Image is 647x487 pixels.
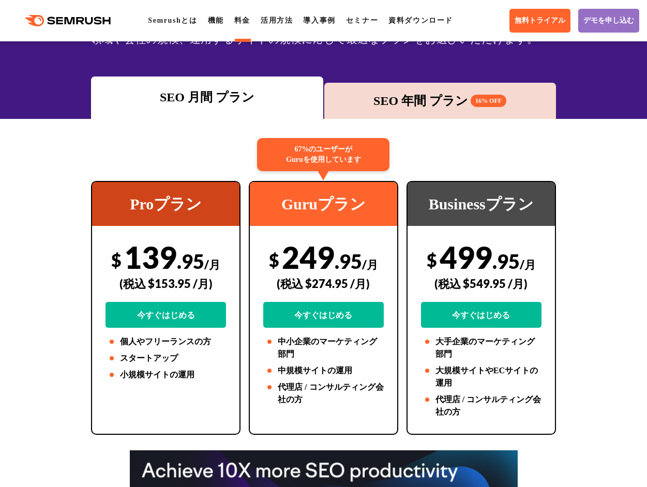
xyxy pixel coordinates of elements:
a: 導入事例 [303,17,335,24]
span: /月 [520,257,536,271]
li: スタートアップ [106,352,226,364]
a: 今すぐはじめる [421,302,541,328]
span: デモを申し込む [583,16,634,25]
li: 中小企業のマーケティング部門 [263,336,384,360]
span: $ [111,249,122,270]
a: 無料トライアル [509,9,570,33]
div: Guruプラン [250,182,397,226]
a: 今すぐはじめる [263,302,384,328]
a: セミナー [346,17,378,24]
div: Businessプラン [408,182,555,226]
div: 249 [263,239,384,328]
div: 499 [421,239,541,328]
div: (税込 $549.95 /月) [421,265,541,302]
span: .95 [177,249,204,273]
div: 67%のユーザーが Guruを使用しています [257,138,389,171]
li: 代理店 / コンサルティング会社の方 [421,393,541,418]
a: 今すぐはじめる [106,302,226,328]
span: .95 [335,249,362,273]
span: 無料トライアル [515,16,565,25]
li: 代理店 / コンサルティング会社の方 [263,381,384,406]
span: $ [269,249,279,270]
div: Proプラン [92,182,239,226]
li: 小規模サイトの運用 [106,369,226,381]
li: 大手企業のマーケティング部門 [421,336,541,360]
span: .95 [492,249,520,273]
a: デモを申し込む [578,9,639,33]
span: /月 [204,257,220,271]
a: 活用方法 [261,17,293,24]
a: 機能 [208,17,224,24]
div: (税込 $274.95 /月) [263,265,384,302]
li: 個人やフリーランスの方 [106,336,226,348]
span: /月 [362,257,378,271]
a: 料金 [234,17,250,24]
span: $ [427,249,437,270]
div: SEO 月間 プラン [96,88,318,106]
div: 139 [106,239,226,328]
div: (税込 $153.95 /月) [106,265,226,302]
li: 大規模サイトやECサイトの運用 [421,364,541,389]
li: 中規模サイトの運用 [263,364,384,377]
a: 資料ダウンロード [388,17,453,24]
span: 16% OFF [471,95,506,107]
div: SEO 年間 プラン [329,92,551,110]
a: Semrushとは [148,17,197,24]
